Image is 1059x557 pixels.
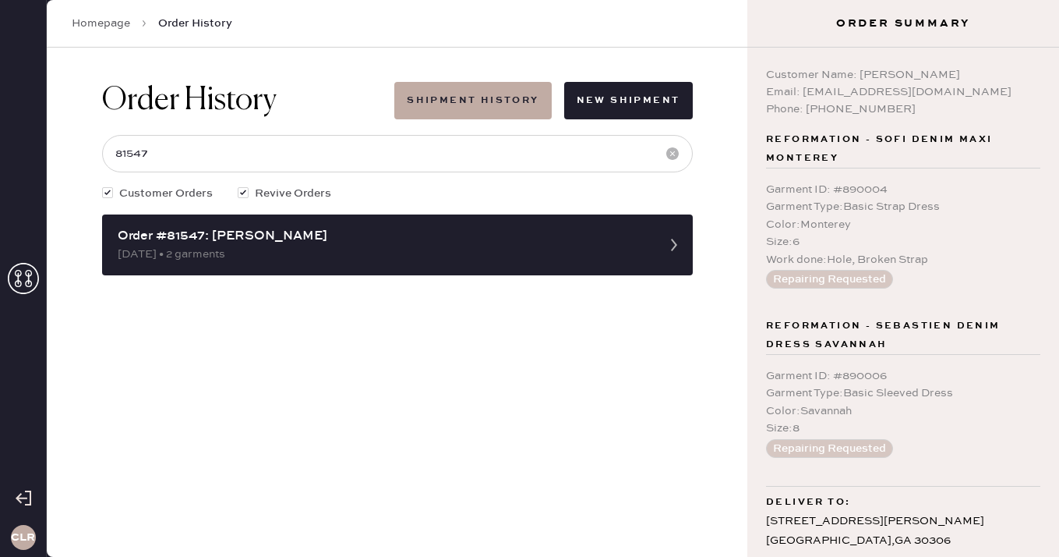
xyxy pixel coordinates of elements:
[766,198,1040,215] div: Garment Type : Basic Strap Dress
[72,16,130,31] a: Homepage
[118,227,649,246] div: Order #81547: [PERSON_NAME]
[766,216,1040,233] div: Color : Monterey
[766,66,1040,83] div: Customer Name: [PERSON_NAME]
[766,101,1040,118] div: Phone: [PHONE_NUMBER]
[11,532,35,543] h3: CLR
[766,493,850,512] span: Deliver to:
[158,16,232,31] span: Order History
[766,512,1040,551] div: [STREET_ADDRESS][PERSON_NAME] [GEOGRAPHIC_DATA] , GA 30306
[766,130,1040,168] span: Reformation - Sofi Denim Maxi Monterey
[766,317,1040,354] span: Reformation - Sebastien Denim Dress Savannah
[766,233,1040,250] div: Size : 6
[766,270,893,289] button: Repairing Requested
[102,135,693,172] input: Search by order number, customer name, email or phone number
[394,82,551,119] button: Shipment History
[102,82,277,119] h1: Order History
[766,181,1040,198] div: Garment ID : # 890004
[766,367,1040,385] div: Garment ID : # 890006
[119,185,213,202] span: Customer Orders
[766,251,1040,268] div: Work done : Hole, Broken Strap
[766,83,1040,101] div: Email: [EMAIL_ADDRESS][DOMAIN_NAME]
[564,82,693,119] button: New Shipment
[255,185,331,202] span: Revive Orders
[766,420,1040,437] div: Size : 8
[766,385,1040,402] div: Garment Type : Basic Sleeved Dress
[766,403,1040,420] div: Color : Savannah
[118,246,649,263] div: [DATE] • 2 garments
[985,487,1052,554] iframe: Front Chat
[766,439,893,458] button: Repairing Requested
[747,16,1059,31] h3: Order Summary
